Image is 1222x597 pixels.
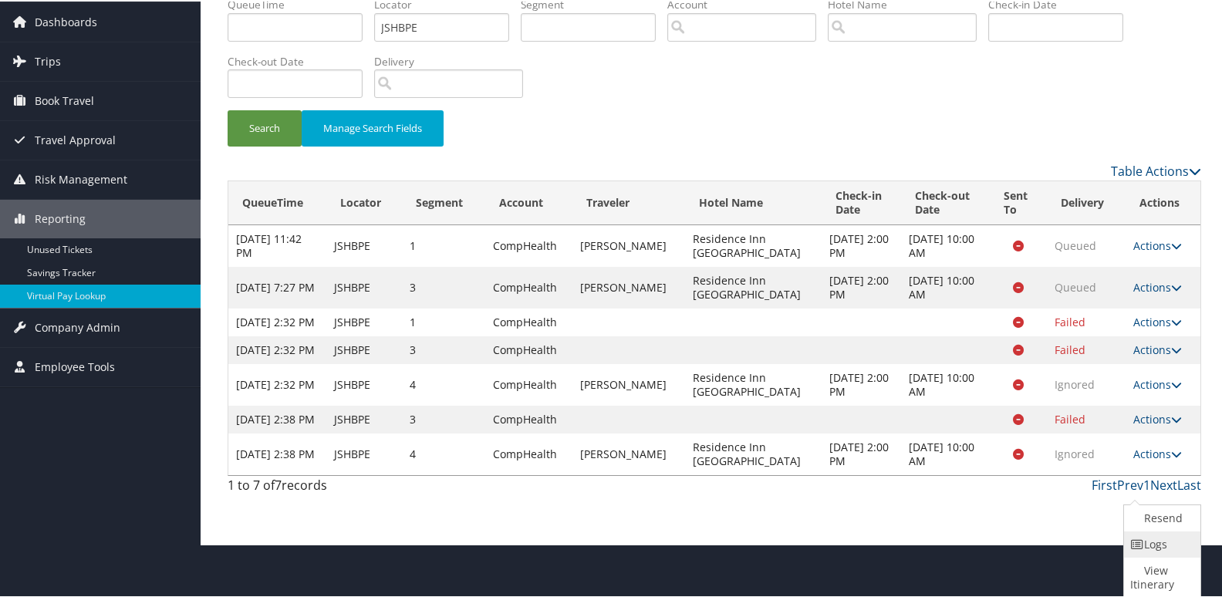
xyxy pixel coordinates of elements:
td: Residence Inn [GEOGRAPHIC_DATA] [685,224,822,265]
td: 3 [402,335,484,363]
a: Table Actions [1111,161,1201,178]
a: Logs [1124,530,1197,556]
span: Book Travel [35,80,94,119]
span: Ignored [1055,376,1095,390]
td: JSHBPE [326,224,402,265]
td: 1 [402,307,484,335]
a: Actions [1133,445,1182,460]
button: Manage Search Fields [302,109,444,145]
td: 1 [402,224,484,265]
label: Delivery [374,52,535,68]
td: CompHealth [485,432,573,474]
td: Residence Inn [GEOGRAPHIC_DATA] [685,363,822,404]
td: [DATE] 10:00 AM [901,432,990,474]
span: Travel Approval [35,120,116,158]
td: Residence Inn [GEOGRAPHIC_DATA] [685,432,822,474]
td: 3 [402,404,484,432]
td: JSHBPE [326,307,402,335]
td: CompHealth [485,307,573,335]
a: Actions [1133,237,1182,251]
td: [DATE] 10:00 AM [901,265,990,307]
td: [PERSON_NAME] [572,363,685,404]
td: CompHealth [485,363,573,404]
th: Locator: activate to sort column ascending [326,180,402,224]
th: Sent To: activate to sort column ascending [990,180,1047,224]
td: CompHealth [485,404,573,432]
th: Segment: activate to sort column ascending [402,180,484,224]
a: Actions [1133,410,1182,425]
td: [DATE] 7:27 PM [228,265,326,307]
th: Account: activate to sort column ascending [485,180,573,224]
td: [DATE] 2:32 PM [228,307,326,335]
a: First [1092,475,1117,492]
td: [PERSON_NAME] [572,432,685,474]
td: Residence Inn [GEOGRAPHIC_DATA] [685,265,822,307]
th: Check-in Date: activate to sort column ascending [822,180,901,224]
a: Actions [1133,313,1182,328]
td: JSHBPE [326,432,402,474]
td: 4 [402,432,484,474]
td: [DATE] 2:32 PM [228,335,326,363]
a: Actions [1133,278,1182,293]
td: CompHealth [485,224,573,265]
label: Check-out Date [228,52,374,68]
span: Reporting [35,198,86,237]
a: 1 [1143,475,1150,492]
span: Dashboards [35,2,97,40]
td: JSHBPE [326,404,402,432]
th: Actions [1126,180,1200,224]
td: [PERSON_NAME] [572,224,685,265]
td: CompHealth [485,265,573,307]
td: [DATE] 2:00 PM [822,432,901,474]
td: [DATE] 10:00 AM [901,224,990,265]
td: [DATE] 2:38 PM [228,432,326,474]
th: Traveler: activate to sort column ascending [572,180,685,224]
a: View Itinerary [1124,556,1197,596]
td: JSHBPE [326,363,402,404]
td: 3 [402,265,484,307]
a: Actions [1133,376,1182,390]
td: [DATE] 2:38 PM [228,404,326,432]
td: [DATE] 11:42 PM [228,224,326,265]
td: JSHBPE [326,335,402,363]
span: 7 [275,475,282,492]
span: Ignored [1055,445,1095,460]
td: JSHBPE [326,265,402,307]
button: Search [228,109,302,145]
td: [DATE] 10:00 AM [901,363,990,404]
span: Queued [1055,278,1096,293]
a: Resend [1124,504,1197,530]
a: Prev [1117,475,1143,492]
td: CompHealth [485,335,573,363]
span: Queued [1055,237,1096,251]
span: Failed [1055,313,1085,328]
a: Actions [1133,341,1182,356]
span: Failed [1055,341,1085,356]
td: [PERSON_NAME] [572,265,685,307]
td: [DATE] 2:00 PM [822,224,901,265]
th: Check-out Date: activate to sort column ascending [901,180,990,224]
span: Trips [35,41,61,79]
td: [DATE] 2:00 PM [822,265,901,307]
div: 1 to 7 of records [228,474,454,501]
th: QueueTime: activate to sort column ascending [228,180,326,224]
a: Next [1150,475,1177,492]
a: Last [1177,475,1201,492]
span: Employee Tools [35,346,115,385]
span: Failed [1055,410,1085,425]
span: Risk Management [35,159,127,197]
td: 4 [402,363,484,404]
th: Delivery: activate to sort column ascending [1047,180,1126,224]
td: [DATE] 2:00 PM [822,363,901,404]
td: [DATE] 2:32 PM [228,363,326,404]
span: Company Admin [35,307,120,346]
th: Hotel Name: activate to sort column ascending [685,180,822,224]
